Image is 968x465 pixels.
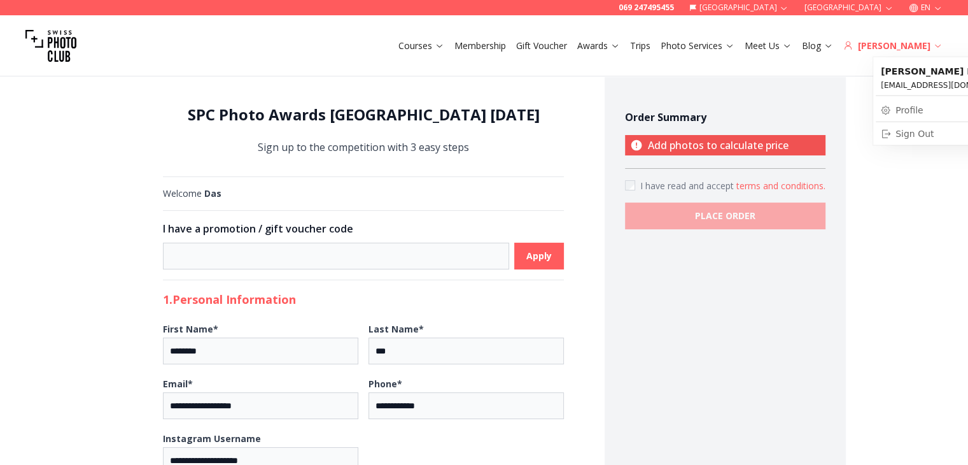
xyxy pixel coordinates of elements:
[797,37,838,55] button: Blog
[398,39,444,52] a: Courses
[656,37,740,55] button: Photo Services
[577,39,620,52] a: Awards
[640,180,736,192] span: I have read and accept
[163,378,193,390] b: Email *
[454,39,506,52] a: Membership
[526,250,552,262] b: Apply
[163,392,358,419] input: Email*
[25,20,76,71] img: Swiss photo club
[736,180,825,192] button: Accept termsI have read and accept
[661,39,734,52] a: Photo Services
[163,221,564,236] h3: I have a promotion / gift voucher code
[204,187,221,199] b: Das
[368,338,564,364] input: Last Name*
[625,110,825,125] h4: Order Summary
[572,37,625,55] button: Awards
[630,39,650,52] a: Trips
[449,37,511,55] button: Membership
[695,210,755,222] b: PLACE ORDER
[619,3,674,13] a: 069 247495455
[163,433,261,445] b: Instagram Username
[511,37,572,55] button: Gift Voucher
[516,39,567,52] a: Gift Voucher
[745,39,792,52] a: Meet Us
[368,323,424,335] b: Last Name *
[625,37,656,55] button: Trips
[368,392,564,419] input: Phone*
[843,39,943,52] div: [PERSON_NAME]
[740,37,797,55] button: Meet Us
[163,187,564,200] div: Welcome
[625,203,825,229] button: PLACE ORDER
[163,338,358,364] input: First Name*
[514,243,564,269] button: Apply
[368,378,402,390] b: Phone *
[802,39,833,52] a: Blog
[163,323,218,335] b: First Name *
[163,104,564,156] div: Sign up to the competition with 3 easy steps
[163,104,564,125] h1: SPC Photo Awards [GEOGRAPHIC_DATA] [DATE]
[625,135,825,155] p: Add photos to calculate price
[393,37,449,55] button: Courses
[163,290,564,308] h2: 1. Personal Information
[625,180,635,190] input: Accept terms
